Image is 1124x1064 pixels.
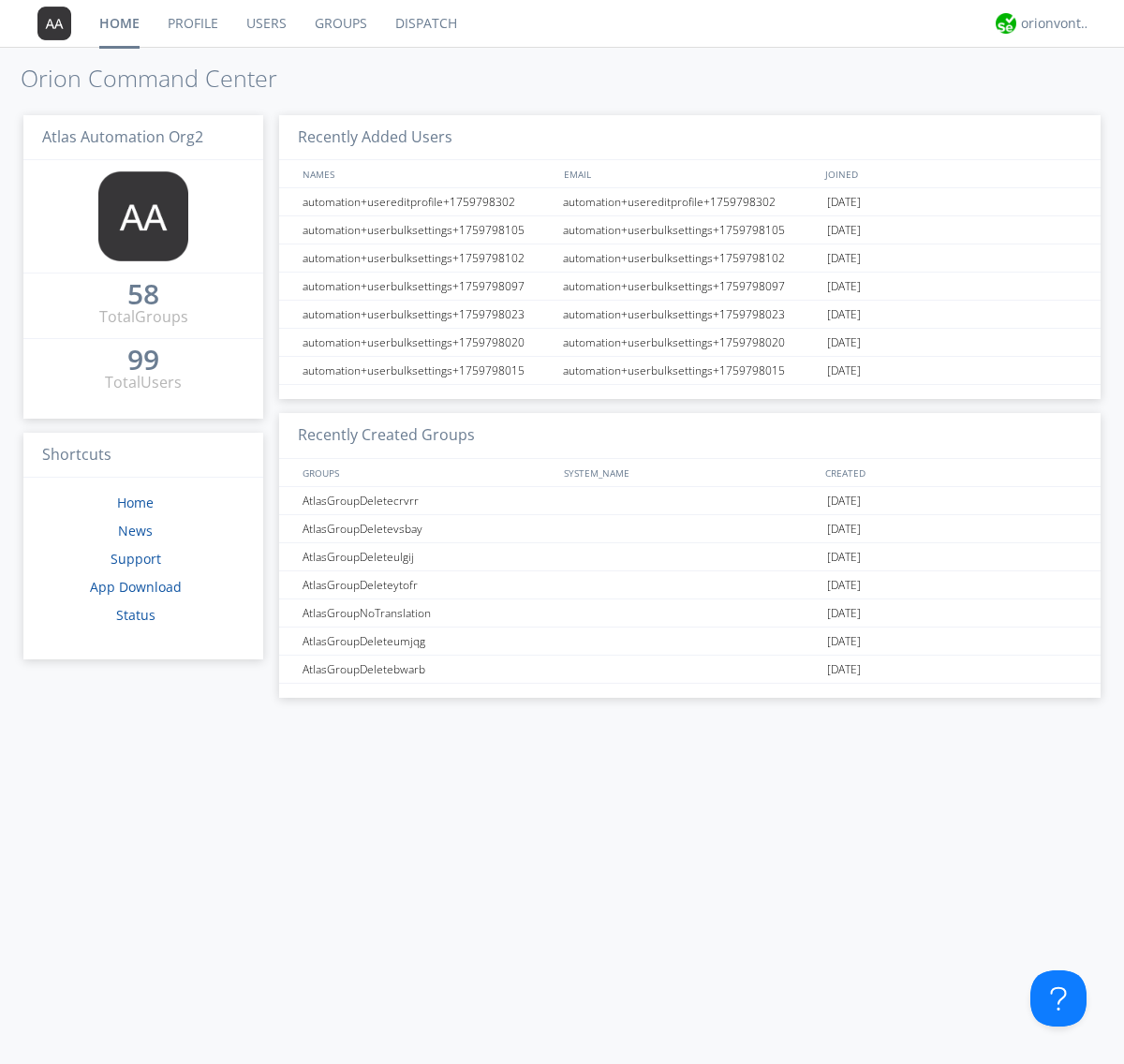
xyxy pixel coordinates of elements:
a: automation+userbulksettings+1759798102automation+userbulksettings+1759798102[DATE] [279,244,1101,273]
div: automation+usereditprofile+1759798302 [558,188,822,215]
div: automation+userbulksettings+1759798023 [298,301,557,328]
span: [DATE] [827,244,861,273]
a: AtlasGroupDeletebwarb[DATE] [279,656,1101,684]
div: 99 [127,350,159,369]
div: SYSTEM_NAME [559,459,821,486]
div: AtlasGroupNoTranslation [298,599,557,627]
a: AtlasGroupDeletecrvrr[DATE] [279,487,1101,515]
span: [DATE] [827,656,861,684]
div: automation+userbulksettings+1759798015 [558,357,822,384]
div: Total Users [105,372,182,393]
span: [DATE] [827,329,861,357]
img: 373638.png [98,171,188,261]
a: AtlasGroupDeleteulgij[DATE] [279,543,1101,571]
a: automation+userbulksettings+1759798015automation+userbulksettings+1759798015[DATE] [279,357,1101,385]
div: NAMES [298,160,555,187]
a: automation+userbulksettings+1759798105automation+userbulksettings+1759798105[DATE] [279,216,1101,244]
h3: Recently Created Groups [279,413,1101,459]
div: automation+userbulksettings+1759798105 [558,216,822,244]
div: AtlasGroupDeletecrvrr [298,487,557,514]
div: JOINED [821,160,1083,187]
div: automation+userbulksettings+1759798102 [558,244,822,272]
span: [DATE] [827,515,861,543]
div: automation+userbulksettings+1759798023 [558,301,822,328]
div: automation+userbulksettings+1759798102 [298,244,557,272]
div: AtlasGroupDeletebwarb [298,656,557,683]
div: CREATED [821,459,1083,486]
div: automation+userbulksettings+1759798097 [298,273,557,300]
a: 99 [127,350,159,372]
a: News [118,522,153,539]
a: automation+userbulksettings+1759798097automation+userbulksettings+1759798097[DATE] [279,273,1101,301]
h3: Recently Added Users [279,115,1101,161]
img: 29d36aed6fa347d5a1537e7736e6aa13 [996,13,1016,34]
span: [DATE] [827,357,861,385]
span: Atlas Automation Org2 [42,126,203,147]
span: [DATE] [827,487,861,515]
div: orionvontas+atlas+automation+org2 [1021,14,1091,33]
a: automation+userbulksettings+1759798023automation+userbulksettings+1759798023[DATE] [279,301,1101,329]
span: [DATE] [827,628,861,656]
div: AtlasGroupDeletevsbay [298,515,557,542]
div: automation+userbulksettings+1759798020 [298,329,557,356]
a: AtlasGroupNoTranslation[DATE] [279,599,1101,628]
span: [DATE] [827,216,861,244]
a: App Download [90,578,182,596]
a: Status [116,606,155,624]
span: [DATE] [827,273,861,301]
a: Home [117,494,154,511]
div: automation+userbulksettings+1759798020 [558,329,822,356]
span: [DATE] [827,543,861,571]
span: [DATE] [827,301,861,329]
a: Support [111,550,161,568]
span: [DATE] [827,599,861,628]
div: AtlasGroupDeleteytofr [298,571,557,598]
div: automation+userbulksettings+1759798015 [298,357,557,384]
h3: Shortcuts [23,433,263,479]
img: 373638.png [37,7,71,40]
a: AtlasGroupDeleteumjqg[DATE] [279,628,1101,656]
div: 58 [127,285,159,303]
a: 58 [127,285,159,306]
div: Total Groups [99,306,188,328]
a: AtlasGroupDeletevsbay[DATE] [279,515,1101,543]
iframe: Toggle Customer Support [1030,970,1087,1027]
a: AtlasGroupDeleteytofr[DATE] [279,571,1101,599]
div: automation+userbulksettings+1759798097 [558,273,822,300]
div: EMAIL [559,160,821,187]
span: [DATE] [827,571,861,599]
div: GROUPS [298,459,555,486]
a: automation+usereditprofile+1759798302automation+usereditprofile+1759798302[DATE] [279,188,1101,216]
span: [DATE] [827,188,861,216]
div: automation+usereditprofile+1759798302 [298,188,557,215]
div: AtlasGroupDeleteumjqg [298,628,557,655]
div: AtlasGroupDeleteulgij [298,543,557,570]
a: automation+userbulksettings+1759798020automation+userbulksettings+1759798020[DATE] [279,329,1101,357]
div: automation+userbulksettings+1759798105 [298,216,557,244]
